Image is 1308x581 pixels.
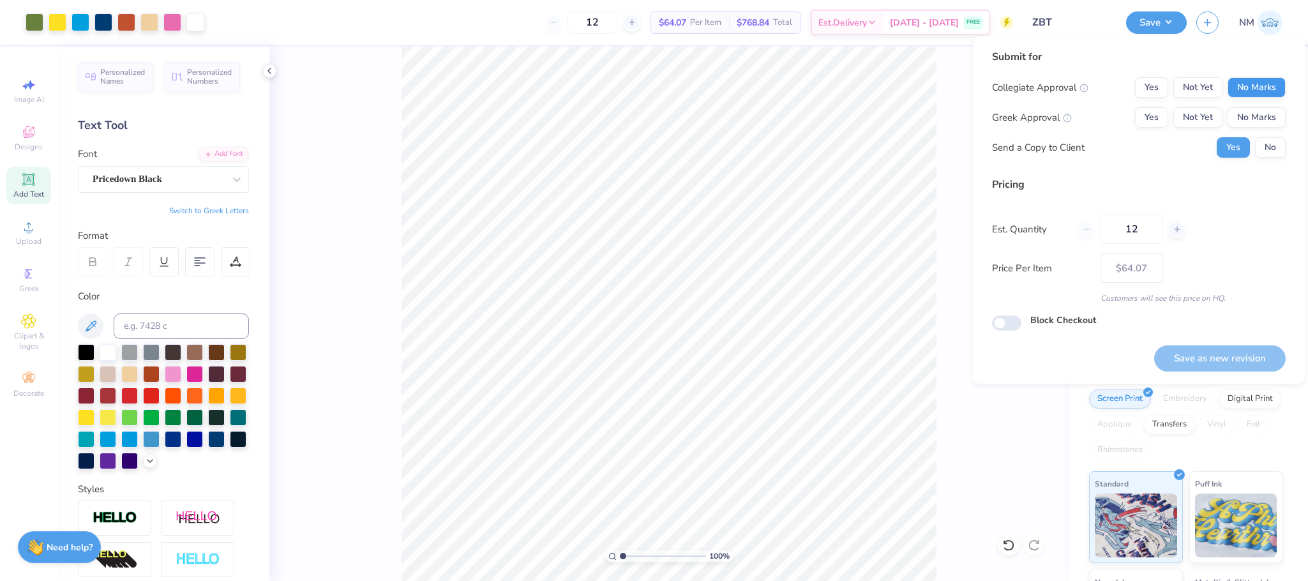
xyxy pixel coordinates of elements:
[1219,389,1281,409] div: Digital Print
[1126,11,1187,34] button: Save
[690,16,721,29] span: Per Item
[890,16,959,29] span: [DATE] - [DATE]
[1228,77,1286,98] button: No Marks
[1195,477,1222,490] span: Puff Ink
[1089,389,1151,409] div: Screen Print
[1089,415,1140,434] div: Applique
[1228,107,1286,128] button: No Marks
[1199,415,1235,434] div: Vinyl
[13,388,44,398] span: Decorate
[199,147,249,162] div: Add Font
[176,510,220,526] img: Shadow
[169,206,249,216] button: Switch to Greek Letters
[1023,10,1116,35] input: Untitled Design
[78,117,249,134] div: Text Tool
[15,142,43,152] span: Designs
[1173,77,1222,98] button: Not Yet
[1195,494,1277,557] img: Puff Ink
[6,331,51,351] span: Clipart & logos
[78,482,249,497] div: Styles
[1173,107,1222,128] button: Not Yet
[1144,415,1195,434] div: Transfers
[992,49,1286,64] div: Submit for
[16,236,41,246] span: Upload
[1155,389,1215,409] div: Embroidery
[992,140,1085,155] div: Send a Copy to Client
[187,68,232,86] span: Personalized Numbers
[568,11,617,34] input: – –
[47,541,93,554] strong: Need help?
[1258,10,1282,35] img: Naina Mehta
[773,16,792,29] span: Total
[1089,441,1151,460] div: Rhinestones
[992,80,1088,95] div: Collegiate Approval
[176,552,220,567] img: Negative Space
[114,313,249,339] input: e.g. 7428 c
[709,550,730,562] span: 100 %
[78,147,97,162] label: Font
[14,94,44,105] span: Image AI
[100,68,146,86] span: Personalized Names
[992,292,1286,304] div: Customers will see this price on HQ.
[1101,215,1162,244] input: – –
[1238,415,1268,434] div: Foil
[13,189,44,199] span: Add Text
[1135,77,1168,98] button: Yes
[659,16,686,29] span: $64.07
[1135,107,1168,128] button: Yes
[93,511,137,525] img: Stroke
[1239,15,1254,30] span: NM
[93,550,137,570] img: 3d Illusion
[818,16,867,29] span: Est. Delivery
[78,229,250,243] div: Format
[992,110,1072,125] div: Greek Approval
[1030,313,1096,327] label: Block Checkout
[1217,137,1250,158] button: Yes
[19,283,39,294] span: Greek
[78,289,249,304] div: Color
[992,177,1286,192] div: Pricing
[737,16,769,29] span: $768.84
[992,261,1091,276] label: Price Per Item
[1239,10,1282,35] a: NM
[1095,477,1129,490] span: Standard
[1255,137,1286,158] button: No
[992,222,1068,237] label: Est. Quantity
[1095,494,1177,557] img: Standard
[966,18,980,27] span: FREE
